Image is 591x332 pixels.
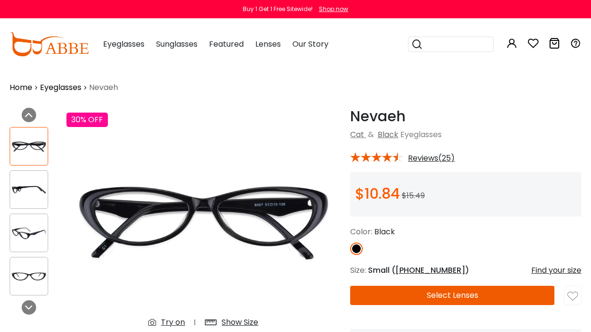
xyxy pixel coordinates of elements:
[40,82,81,93] a: Eyeglasses
[161,317,185,328] div: Try on
[222,317,258,328] div: Show Size
[400,129,442,140] span: Eyeglasses
[10,180,48,199] img: Nevaeh Black Acetate Eyeglasses , UniversalBridgeFit Frames from ABBE Glasses
[350,286,554,305] button: Select Lenses
[350,108,581,125] h1: Nevaeh
[402,190,425,201] span: $15.49
[314,5,348,13] a: Shop now
[10,82,32,93] a: Home
[350,265,366,276] span: Size:
[350,129,364,140] a: Cat
[350,226,372,237] span: Color:
[10,224,48,243] img: Nevaeh Black Acetate Eyeglasses , UniversalBridgeFit Frames from ABBE Glasses
[395,265,465,276] span: [PHONE_NUMBER]
[156,38,197,50] span: Sunglasses
[243,5,313,13] div: Buy 1 Get 1 Free Sitewide!
[10,267,48,286] img: Nevaeh Black Acetate Eyeglasses , UniversalBridgeFit Frames from ABBE Glasses
[408,154,455,163] span: Reviews(25)
[89,82,118,93] span: Nevaeh
[319,5,348,13] div: Shop now
[355,183,400,204] span: $10.84
[368,265,469,276] span: Small ( )
[209,38,244,50] span: Featured
[366,129,376,140] span: &
[103,38,144,50] span: Eyeglasses
[10,137,48,156] img: Nevaeh Black Acetate Eyeglasses , UniversalBridgeFit Frames from ABBE Glasses
[66,113,108,127] div: 30% OFF
[255,38,281,50] span: Lenses
[374,226,395,237] span: Black
[10,32,89,56] img: abbeglasses.com
[292,38,328,50] span: Our Story
[378,129,398,140] a: Black
[531,265,581,276] div: Find your size
[567,291,578,302] img: like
